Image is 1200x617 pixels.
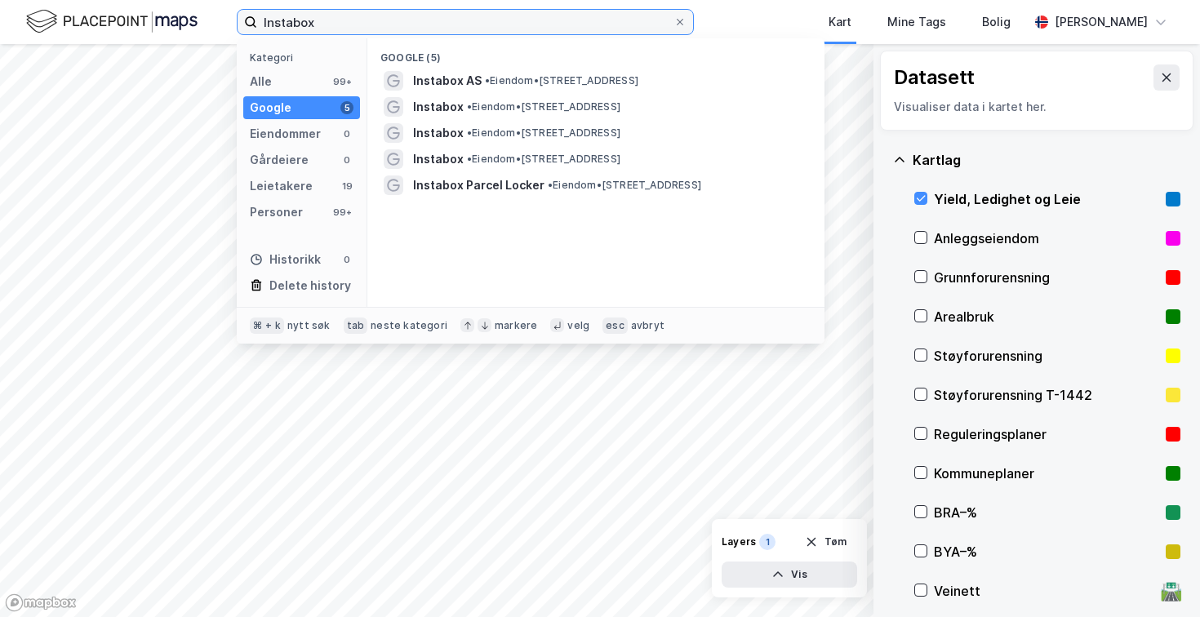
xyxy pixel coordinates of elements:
span: Instabox AS [413,71,482,91]
div: Delete history [269,276,351,295]
div: Yield, Ledighet og Leie [934,189,1159,209]
div: Bolig [982,12,1011,32]
img: logo.f888ab2527a4732fd821a326f86c7f29.svg [26,7,198,36]
div: Leietakere [250,176,313,196]
span: • [467,100,472,113]
div: Google [250,98,291,118]
div: Gårdeiere [250,150,309,170]
div: 5 [340,101,353,114]
button: Vis [722,562,857,588]
div: Alle [250,72,272,91]
span: Eiendom • [STREET_ADDRESS] [467,127,620,140]
div: markere [495,319,537,332]
span: Instabox Parcel Locker [413,175,544,195]
div: esc [602,317,628,334]
div: Veinett [934,581,1154,601]
div: neste kategori [371,319,447,332]
div: Historikk [250,250,321,269]
div: 99+ [331,75,353,88]
div: 99+ [331,206,353,219]
span: • [485,74,490,87]
span: Eiendom • [STREET_ADDRESS] [467,153,620,166]
div: tab [344,317,368,334]
div: Layers [722,535,756,548]
div: avbryt [631,319,664,332]
div: Anleggseiendom [934,229,1159,248]
div: ⌘ + k [250,317,284,334]
div: Personer [250,202,303,222]
span: Instabox [413,149,464,169]
div: Støyforurensning T-1442 [934,385,1159,405]
div: 19 [340,180,353,193]
div: [PERSON_NAME] [1055,12,1148,32]
span: Eiendom • [STREET_ADDRESS] [548,179,701,192]
span: • [467,153,472,165]
div: Eiendommer [250,124,321,144]
div: Mine Tags [887,12,946,32]
div: velg [567,319,589,332]
iframe: Chat Widget [1118,539,1200,617]
div: BYA–% [934,542,1159,562]
span: • [548,179,553,191]
input: Søk på adresse, matrikkel, gårdeiere, leietakere eller personer [257,10,673,34]
div: 1 [759,534,776,550]
div: Google (5) [367,38,824,68]
div: Kommuneplaner [934,464,1159,483]
div: 0 [340,253,353,266]
div: Grunnforurensning [934,268,1159,287]
div: Kategori [250,51,360,64]
div: nytt søk [287,319,331,332]
div: Visualiser data i kartet her. [894,97,1180,117]
div: Støyforurensning [934,346,1159,366]
div: Kartlag [913,150,1180,170]
div: 0 [340,153,353,166]
span: Instabox [413,97,464,117]
span: Instabox [413,123,464,143]
div: Kart [829,12,851,32]
div: BRA–% [934,503,1159,522]
div: Datasett [894,64,975,91]
button: Tøm [794,529,857,555]
span: Eiendom • [STREET_ADDRESS] [485,74,638,87]
div: Reguleringsplaner [934,424,1159,444]
a: Mapbox homepage [5,593,77,612]
span: Eiendom • [STREET_ADDRESS] [467,100,620,113]
span: • [467,127,472,139]
div: Kontrollprogram for chat [1118,539,1200,617]
div: Arealbruk [934,307,1159,326]
div: 0 [340,127,353,140]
